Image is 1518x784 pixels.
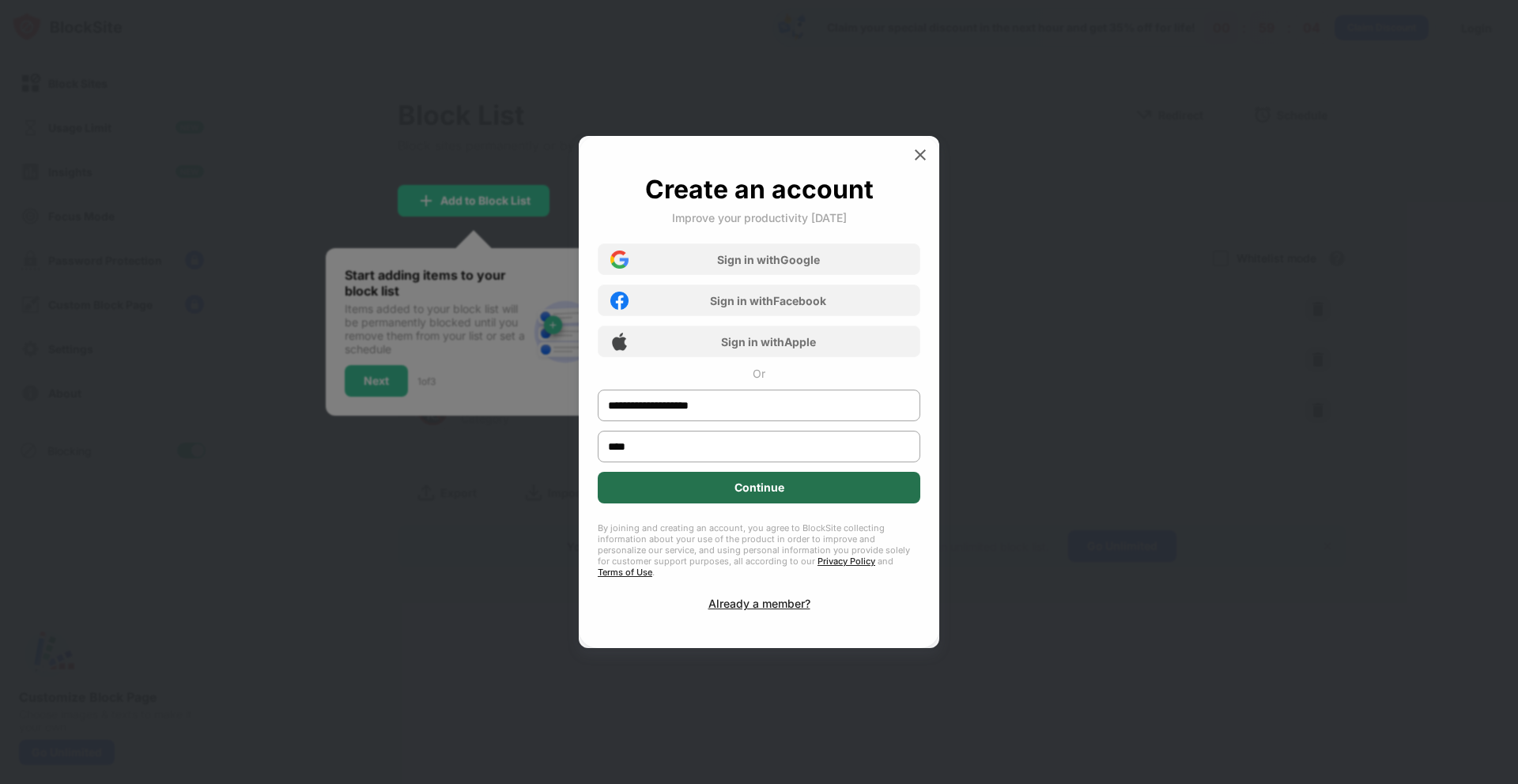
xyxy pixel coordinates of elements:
div: Already a member? [708,597,810,610]
a: Privacy Policy [818,556,875,567]
img: facebook-icon.png [610,292,629,310]
div: Sign in with Google [717,253,820,266]
div: Sign in with Facebook [710,294,826,307]
div: Improve your productivity [DATE] [672,211,847,224]
img: google-icon.png [610,251,629,269]
img: apple-icon.png [610,333,629,351]
div: Continue [734,481,784,494]
div: By joining and creating an account, you agree to BlockSite collecting information about your use ... [598,522,920,578]
div: Sign in with Apple [721,335,816,349]
a: Terms of Use [598,567,652,578]
div: Create an account [645,174,874,205]
div: Or [753,367,765,380]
